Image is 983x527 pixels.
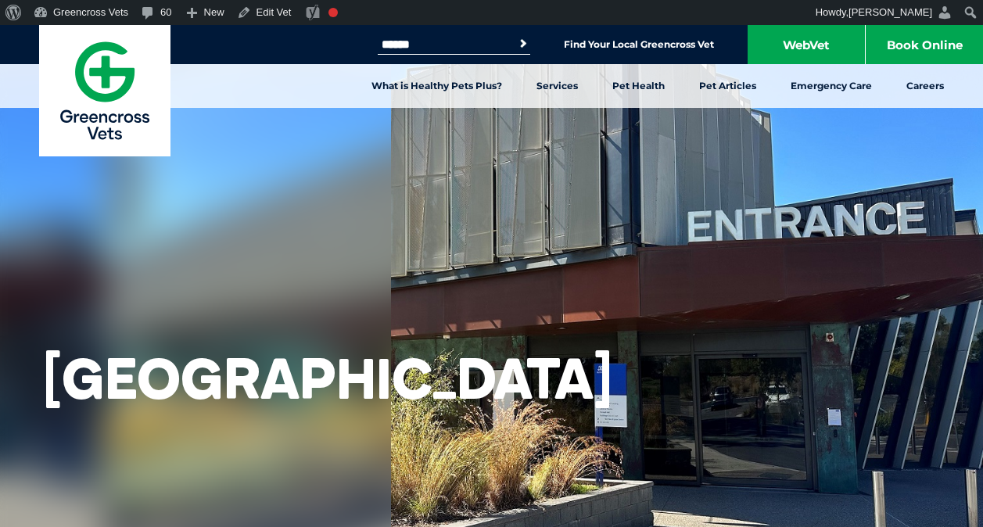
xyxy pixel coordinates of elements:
a: Pet Health [595,64,682,108]
a: Find Your Local Greencross Vet [564,38,714,51]
a: Greencross Vets [39,25,170,156]
h1: [GEOGRAPHIC_DATA] [43,345,612,412]
span: [PERSON_NAME] [848,6,932,18]
a: Emergency Care [773,64,889,108]
div: Focus keyphrase not set [328,8,338,17]
button: Search [515,36,531,52]
a: Careers [889,64,961,108]
a: WebVet [748,25,865,64]
a: Pet Articles [682,64,773,108]
a: What is Healthy Pets Plus? [354,64,519,108]
a: Book Online [866,25,983,64]
a: Services [519,64,595,108]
